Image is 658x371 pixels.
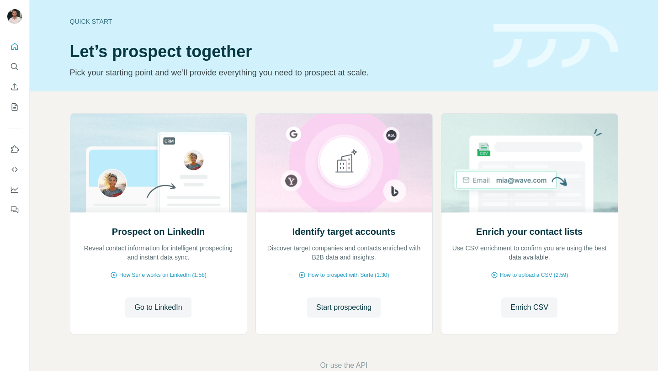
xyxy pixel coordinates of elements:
img: Prospect on LinkedIn [70,114,247,212]
button: Quick start [7,38,22,55]
button: Enrich CSV [501,297,557,318]
button: Search [7,58,22,75]
h2: Enrich your contact lists [476,225,583,238]
button: Go to LinkedIn [125,297,191,318]
button: Use Surfe on LinkedIn [7,141,22,158]
img: Identify target accounts [255,114,433,212]
button: Start prospecting [307,297,381,318]
p: Pick your starting point and we’ll provide everything you need to prospect at scale. [70,66,483,79]
span: How Surfe works on LinkedIn (1:58) [119,271,207,279]
p: Discover target companies and contacts enriched with B2B data and insights. [265,244,423,262]
div: Quick start [70,17,483,26]
button: Enrich CSV [7,79,22,95]
button: Feedback [7,201,22,218]
button: Use Surfe API [7,161,22,178]
span: Start prospecting [316,302,371,313]
h2: Prospect on LinkedIn [112,225,205,238]
img: banner [493,24,618,68]
button: Or use the API [320,360,367,371]
span: Go to LinkedIn [134,302,182,313]
span: How to upload a CSV (2:59) [500,271,568,279]
h2: Identify target accounts [292,225,396,238]
h1: Let’s prospect together [70,42,483,61]
img: Enrich your contact lists [441,114,618,212]
button: Dashboard [7,181,22,198]
span: Enrich CSV [510,302,548,313]
button: My lists [7,99,22,115]
p: Reveal contact information for intelligent prospecting and instant data sync. [80,244,238,262]
p: Use CSV enrichment to confirm you are using the best data available. [451,244,609,262]
img: Avatar [7,9,22,24]
span: How to prospect with Surfe (1:30) [308,271,389,279]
